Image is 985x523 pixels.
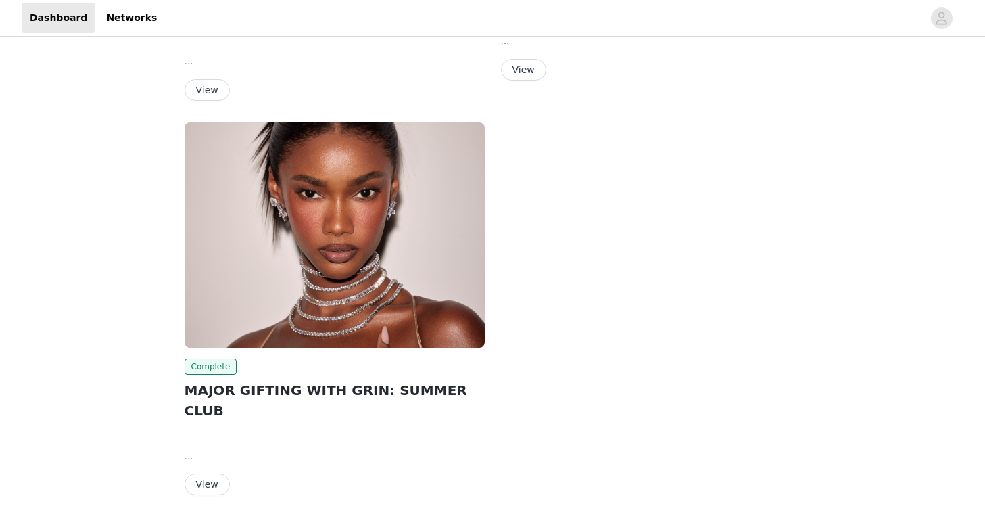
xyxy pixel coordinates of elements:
span: Complete [185,359,237,375]
a: View [185,480,230,490]
img: Patrick Ta Beauty [185,122,485,348]
div: avatar [935,7,948,29]
h2: MAJOR GIFTING WITH GRIN: SUMMER CLUB [185,380,485,421]
a: View [501,65,546,75]
a: Networks [98,3,165,33]
button: View [185,79,230,101]
button: View [185,474,230,495]
a: View [185,85,230,95]
button: View [501,59,546,81]
a: Dashboard [22,3,95,33]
